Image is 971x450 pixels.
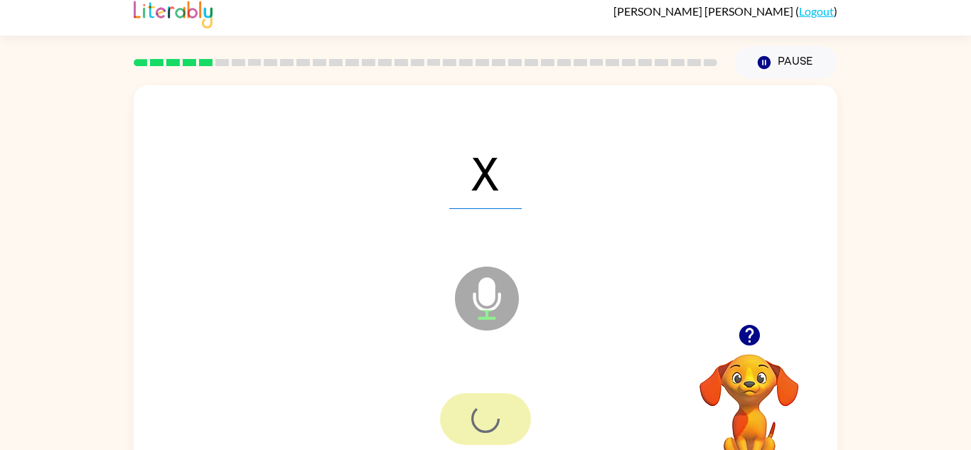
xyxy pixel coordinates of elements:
span: [PERSON_NAME] [PERSON_NAME] [613,4,795,18]
button: Pause [734,46,837,79]
a: Logout [799,4,834,18]
span: X [449,135,522,209]
div: ( ) [613,4,837,18]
